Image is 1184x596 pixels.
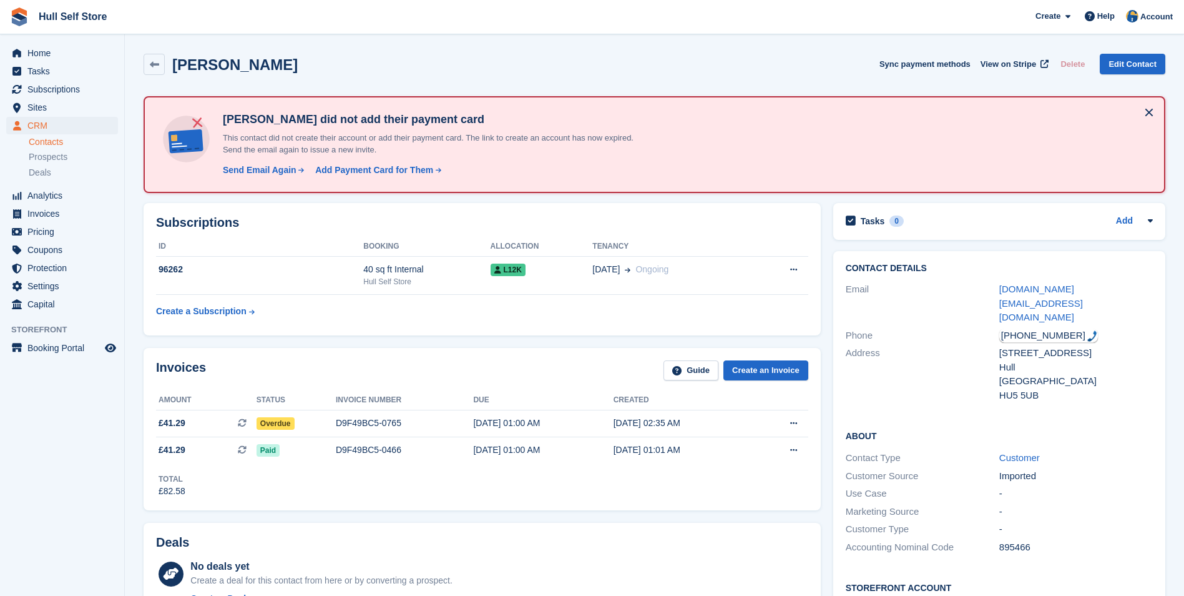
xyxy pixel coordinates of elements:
[1087,330,1097,342] img: hfpfyWBK5wQHBAGPgDf9c6qAYOxxMAAAAASUVORK5CYII=
[156,535,189,550] h2: Deals
[1035,10,1060,22] span: Create
[1126,10,1138,22] img: Hull Self Store
[27,187,102,204] span: Analytics
[846,505,999,519] div: Marketing Source
[861,216,885,227] h2: Tasks
[27,81,102,98] span: Subscriptions
[29,151,67,163] span: Prospects
[723,360,808,381] a: Create an Invoice
[156,216,808,230] h2: Subscriptions
[27,44,102,62] span: Home
[473,390,613,410] th: Due
[6,223,118,241] a: menu
[1055,54,1090,74] button: Delete
[491,264,526,276] span: L12K
[190,574,452,587] div: Create a deal for this contact from here or by converting a prospect.
[315,164,433,177] div: Add Payment Card for Them
[846,487,999,501] div: Use Case
[257,417,295,430] span: Overdue
[156,263,363,276] div: 96262
[218,132,655,156] p: This contact did not create their account or add their payment card. The link to create an accoun...
[999,284,1083,322] a: [DOMAIN_NAME][EMAIL_ADDRESS][DOMAIN_NAME]
[592,263,620,276] span: [DATE]
[846,522,999,537] div: Customer Type
[999,389,1153,403] div: HU5 5UB
[976,54,1051,74] a: View on Stripe
[846,469,999,484] div: Customer Source
[363,237,490,257] th: Booking
[34,6,112,27] a: Hull Self Store
[981,58,1036,71] span: View on Stripe
[846,429,1153,442] h2: About
[257,390,336,410] th: Status
[29,167,51,179] span: Deals
[27,205,102,222] span: Invoices
[999,522,1153,537] div: -
[6,62,118,80] a: menu
[846,581,1153,594] h2: Storefront Account
[29,136,118,148] a: Contacts
[223,164,296,177] div: Send Email Again
[27,241,102,259] span: Coupons
[29,151,118,164] a: Prospects
[999,540,1153,555] div: 895466
[1097,10,1115,22] span: Help
[592,237,753,257] th: Tenancy
[1140,11,1173,23] span: Account
[156,390,257,410] th: Amount
[6,259,118,277] a: menu
[1116,214,1133,229] a: Add
[159,444,185,457] span: £41.29
[879,54,971,74] button: Sync payment methods
[27,339,102,357] span: Booking Portal
[635,264,668,274] span: Ongoing
[336,444,474,457] div: D9F49BC5-0466
[363,276,490,287] div: Hull Self Store
[190,559,452,574] div: No deals yet
[27,62,102,80] span: Tasks
[889,216,904,227] div: 0
[257,444,280,457] span: Paid
[336,417,474,430] div: D9F49BC5-0765
[6,296,118,313] a: menu
[172,56,298,73] h2: [PERSON_NAME]
[11,324,124,336] span: Storefront
[846,451,999,465] div: Contact Type
[27,296,102,313] span: Capital
[846,282,999,325] div: Email
[159,417,185,430] span: £41.29
[6,81,118,98] a: menu
[6,187,118,204] a: menu
[6,277,118,295] a: menu
[6,241,118,259] a: menu
[6,205,118,222] a: menu
[846,540,999,555] div: Accounting Nominal Code
[491,237,593,257] th: Allocation
[614,444,753,457] div: [DATE] 01:01 AM
[473,417,613,430] div: [DATE] 01:00 AM
[363,263,490,276] div: 40 sq ft Internal
[6,339,118,357] a: menu
[310,164,443,177] a: Add Payment Card for Them
[336,390,474,410] th: Invoice number
[663,360,718,381] a: Guide
[27,277,102,295] span: Settings
[999,329,1098,343] div: Call: +15417045836
[846,264,1153,274] h2: Contact Details
[6,44,118,62] a: menu
[156,360,206,381] h2: Invoices
[27,117,102,134] span: CRM
[160,112,213,166] img: no-card-linked-e7822e413c904bf8b177c4d89f31251c4716f9871600ec3ca5bfc59e148c83f4.svg
[999,452,1040,463] a: Customer
[6,117,118,134] a: menu
[999,505,1153,519] div: -
[999,346,1153,360] div: [STREET_ADDRESS]
[6,99,118,116] a: menu
[999,487,1153,501] div: -
[27,223,102,241] span: Pricing
[1100,54,1165,74] a: Edit Contact
[156,237,363,257] th: ID
[10,7,29,26] img: stora-icon-8386f47178a22dfd0bd8f6a31ec36ba5ce8667c1dd55bd0f319d3a0aa187defe.svg
[999,374,1153,389] div: [GEOGRAPHIC_DATA]
[156,305,247,318] div: Create a Subscription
